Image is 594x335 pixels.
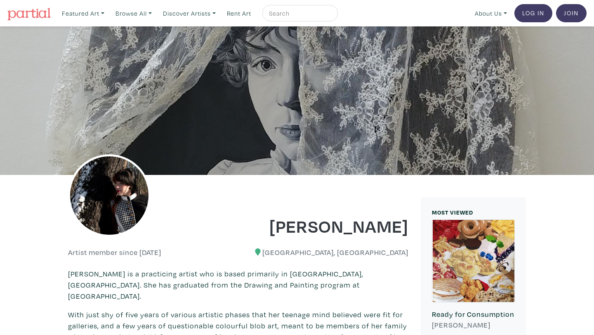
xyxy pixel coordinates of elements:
[432,321,515,330] h6: [PERSON_NAME]
[556,4,587,22] a: Join
[112,5,156,22] a: Browse All
[68,268,408,302] p: [PERSON_NAME] is a practicing artist who is based primarily in [GEOGRAPHIC_DATA], [GEOGRAPHIC_DAT...
[432,208,473,216] small: MOST VIEWED
[68,154,151,237] img: phpThumb.php
[159,5,219,22] a: Discover Artists
[58,5,108,22] a: Featured Art
[245,215,409,237] h1: [PERSON_NAME]
[223,5,255,22] a: Rent Art
[268,8,330,19] input: Search
[245,248,409,257] h6: [GEOGRAPHIC_DATA], [GEOGRAPHIC_DATA]
[471,5,511,22] a: About Us
[432,310,515,319] h6: Ready for Consumption
[514,4,552,22] a: Log In
[68,248,161,257] h6: Artist member since [DATE]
